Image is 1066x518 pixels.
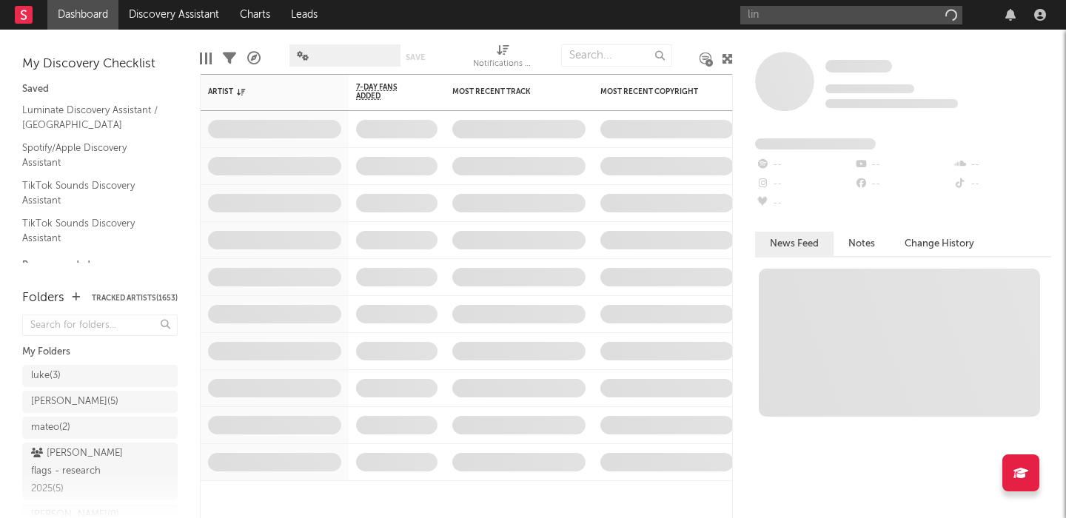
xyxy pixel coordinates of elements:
div: Recommended [22,257,178,275]
button: Save [406,53,425,61]
div: -- [854,155,952,175]
div: Folders [22,289,64,307]
a: Spotify/Apple Discovery Assistant [22,140,163,170]
div: Artist [208,87,319,96]
input: Search for folders... [22,314,178,336]
div: -- [953,155,1051,175]
a: mateo(2) [22,417,178,439]
input: Search... [561,44,672,67]
a: luke(3) [22,365,178,387]
div: -- [953,175,1051,194]
a: TikTok Sounds Discovery Assistant [22,178,163,208]
div: Filters [223,37,236,80]
div: luke ( 3 ) [31,367,61,385]
button: News Feed [755,232,834,256]
a: Luminate Discovery Assistant / [GEOGRAPHIC_DATA] [22,102,163,132]
span: Fans Added by Platform [755,138,876,149]
div: My Discovery Checklist [22,55,178,73]
div: Edit Columns [200,37,212,80]
a: [PERSON_NAME](5) [22,391,178,413]
span: 0 fans last week [825,99,958,108]
span: Some Artist [825,60,892,73]
div: [PERSON_NAME] ( 5 ) [31,393,118,411]
div: -- [755,194,854,213]
div: A&R Pipeline [247,37,261,80]
a: [PERSON_NAME] flags - research 2025(5) [22,443,178,500]
button: Change History [890,232,989,256]
span: Tracking Since: [DATE] [825,84,914,93]
div: -- [854,175,952,194]
div: My Folders [22,343,178,361]
button: Tracked Artists(1653) [92,295,178,302]
div: -- [755,175,854,194]
button: Notes [834,232,890,256]
input: Search for artists [740,6,962,24]
div: mateo ( 2 ) [31,419,70,437]
div: Notifications (Artist) [473,55,532,73]
div: Saved [22,81,178,98]
div: Most Recent Track [452,87,563,96]
div: -- [755,155,854,175]
div: Most Recent Copyright [600,87,711,96]
div: [PERSON_NAME] flags - research 2025 ( 5 ) [31,445,135,498]
a: TikTok Sounds Discovery Assistant [22,215,163,246]
a: Some Artist [825,59,892,74]
span: 7-Day Fans Added [356,83,415,101]
div: Notifications (Artist) [473,37,532,80]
